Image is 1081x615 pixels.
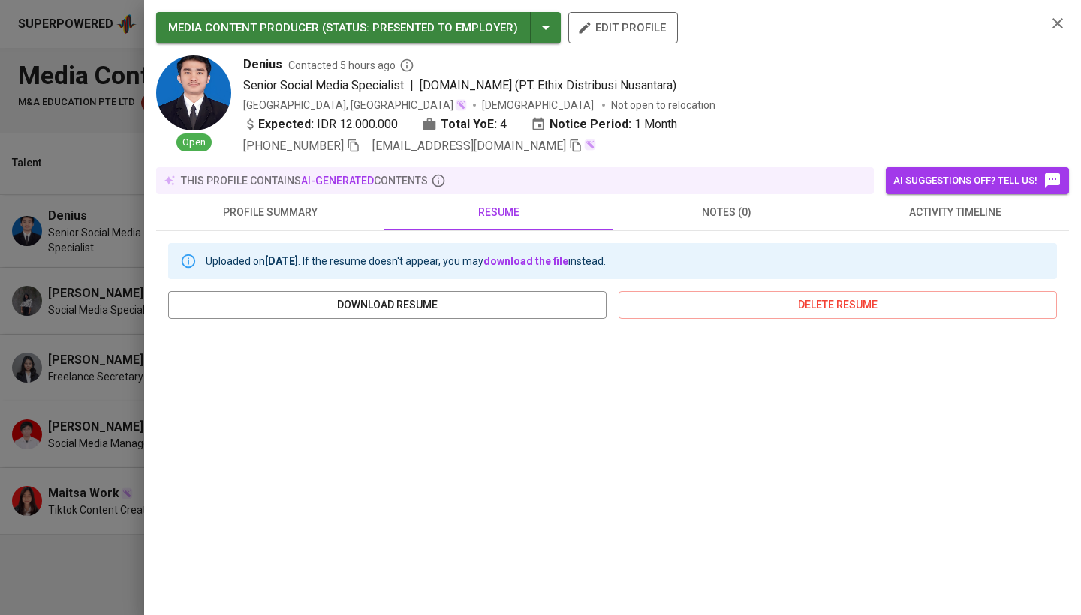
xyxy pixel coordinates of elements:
span: AI suggestions off? Tell us! [893,172,1061,190]
p: Not open to relocation [611,97,715,112]
span: Open [176,136,212,150]
span: [EMAIL_ADDRESS][DOMAIN_NAME] [372,139,566,153]
b: [DATE] [265,255,298,267]
span: delete resume [631,295,1045,314]
span: [PHONE_NUMBER] [243,139,344,153]
span: AI-generated [301,175,374,187]
b: Total YoE: [441,115,497,133]
a: download the file [483,255,568,267]
span: resume [393,203,604,222]
span: [DOMAIN_NAME] (PT. Ethix Distribusi Nusantara) [420,78,676,92]
img: 7f24fa26bef1ab352714e70e85c4aef9.jpg [156,55,231,130]
button: delete resume [619,291,1057,319]
span: Contacted 5 hours ago [288,58,414,73]
span: notes (0) [622,203,832,222]
img: magic_wand.svg [584,139,596,151]
p: this profile contains contents [181,173,428,188]
b: Expected: [258,115,314,133]
button: download resume [168,291,607,319]
div: IDR 12.000.000 [243,115,398,133]
span: MEDIA CONTENT PRODUCER [168,21,319,34]
b: Notice Period: [550,115,631,133]
button: AI suggestions off? Tell us! [886,167,1069,194]
div: Uploaded on . If the resume doesn't appear, you may instead. [206,247,606,274]
a: edit profile [568,21,678,33]
span: download resume [180,295,595,314]
div: 1 Month [531,115,677,133]
span: edit profile [580,18,666,37]
span: Senior Social Media Specialist [243,78,404,92]
span: | [410,76,414,94]
span: Denius [243,55,282,73]
button: MEDIA CONTENT PRODUCER (STATUS: Presented to Employer) [156,12,561,43]
span: activity timeline [850,203,1060,222]
span: profile summary [165,203,375,222]
span: 4 [500,115,507,133]
span: ( STATUS : Presented to Employer ) [322,21,518,34]
svg: By Batam recruiter [399,58,414,73]
img: magic_wand.svg [455,99,467,111]
button: edit profile [568,12,678,43]
span: [DEMOGRAPHIC_DATA] [482,97,596,112]
div: [GEOGRAPHIC_DATA], [GEOGRAPHIC_DATA] [243,97,467,112]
